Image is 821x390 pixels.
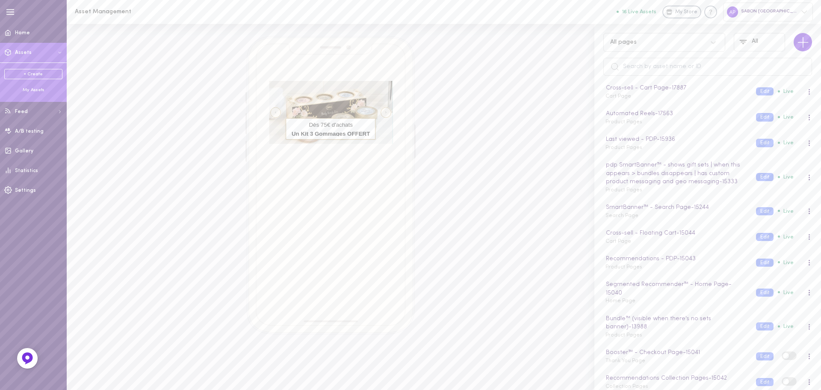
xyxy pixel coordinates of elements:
span: Assets [15,50,32,55]
div: Recommendations Collection Pages - 15042 [604,374,748,383]
button: Edit [756,207,774,215]
div: pdp SmartBanner™ - shows gift sets | when this appears > bundles disappears | has custom product ... [604,161,748,187]
div: Right arrow [381,107,391,118]
button: Edit [756,322,774,330]
button: Edit [756,352,774,360]
span: Gallery [15,149,33,154]
button: Edit [756,259,774,267]
button: Edit [756,173,774,181]
span: Live [778,208,794,214]
span: Thank You Page [605,358,645,363]
span: Settings [15,188,36,193]
span: Home Page [605,298,635,304]
div: Knowledge center [704,6,717,18]
button: Edit [756,378,774,386]
div: My Assets [4,87,62,93]
a: My Store [662,6,701,18]
span: Product Pages [605,265,642,270]
span: Feed [15,109,28,114]
span: Cart Page [605,94,631,99]
span: Live [778,114,794,120]
button: 16 Live Assets [617,9,656,15]
a: + Create [4,69,62,79]
div: Last viewed - PDP - 15936 [604,135,748,144]
div: Cross-sell - Floating Cart - 15044 [604,229,748,238]
h1: Asset Management [75,9,216,15]
span: Live [778,290,794,295]
div: Cross-sell - Cart Page - 17887 [604,83,748,93]
div: Left arrow [270,107,281,118]
span: Product Pages [605,145,642,150]
a: 16 Live Assets [617,9,662,15]
input: Search by asset name or ID [603,58,812,76]
button: Edit [756,233,774,241]
div: SABON [GEOGRAPHIC_DATA] [723,3,813,21]
span: Product Pages [605,188,642,193]
span: Search Page [605,213,638,218]
span: Statistics [15,168,38,173]
span: Live [778,234,794,240]
span: Product Pages [605,333,642,338]
div: SmartBanner™ - Search Page - 15244 [604,203,748,212]
span: Dès 75€ d'achats [286,122,375,129]
span: Live [778,140,794,146]
span: Live [778,260,794,265]
span: Cart Page [605,239,631,244]
img: Feedback Button [21,352,34,365]
div: Automated Reels - 17563 [604,109,748,119]
span: A/B testing [15,129,44,134]
div: Bundle™ (visible when there's no sets banner) - 13988 [604,314,748,332]
button: All [734,33,785,51]
span: Live [778,324,794,329]
span: Un Kit 3 Gommages OFFERT [286,129,375,137]
div: Recommendations - PDP - 15043 [604,254,748,264]
span: Live [778,174,794,180]
span: Live [778,89,794,94]
div: All pages [610,39,637,45]
button: Edit [756,139,774,147]
span: My Store [675,9,697,16]
div: Segmented Recommender™ - Home Page - 15040 [604,280,748,298]
span: Home [15,30,30,36]
button: Edit [756,87,774,95]
button: Edit [756,289,774,297]
span: Collection Pages [605,384,648,389]
div: Booster™ - Checkout Page - 15041 [604,348,748,357]
span: Product Pages [605,119,642,125]
button: Edit [756,113,774,121]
